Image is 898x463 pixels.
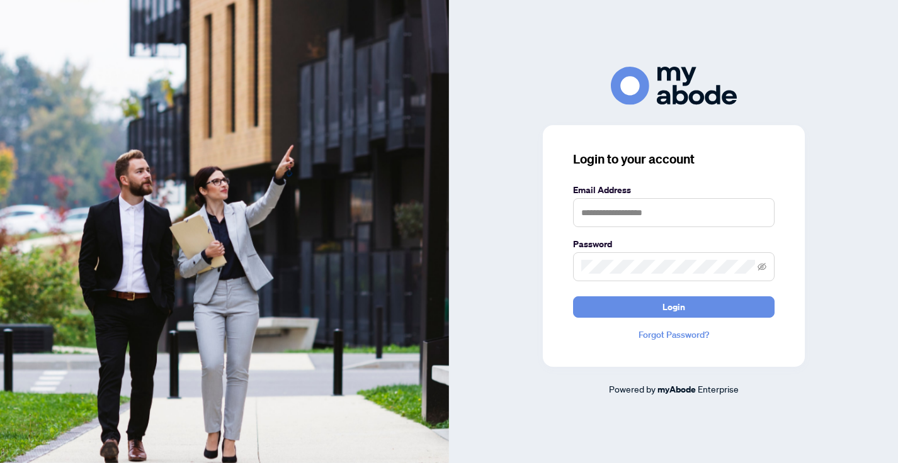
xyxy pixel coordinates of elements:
label: Email Address [573,183,775,197]
span: Login [662,297,685,317]
span: Powered by [609,383,656,394]
span: Enterprise [698,383,739,394]
a: myAbode [657,382,696,396]
img: ma-logo [611,67,737,105]
a: Forgot Password? [573,328,775,342]
span: eye-invisible [758,262,766,271]
h3: Login to your account [573,150,775,168]
button: Login [573,296,775,318]
label: Password [573,237,775,251]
